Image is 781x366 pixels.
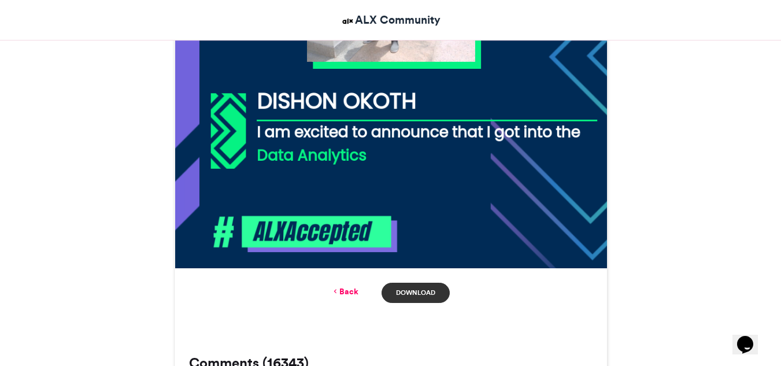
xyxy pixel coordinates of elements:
[382,283,449,303] a: Download
[732,320,769,354] iframe: chat widget
[340,12,441,28] a: ALX Community
[340,14,355,28] img: ALX Community
[331,286,358,298] a: Back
